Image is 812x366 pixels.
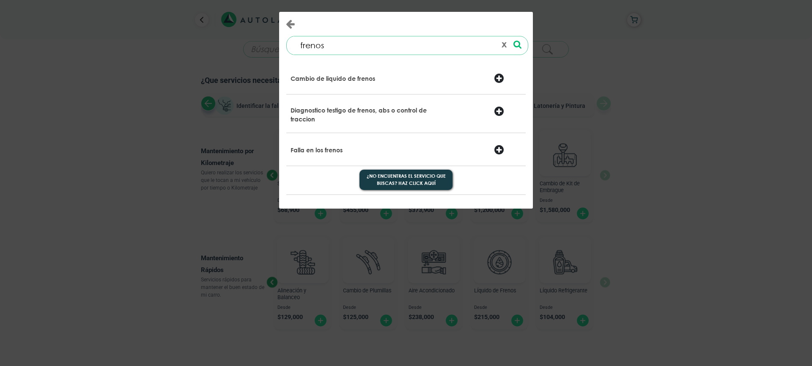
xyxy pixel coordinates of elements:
[291,146,343,154] p: Falla en los frenos
[498,38,510,52] button: x
[293,36,497,55] input: ¿Qué necesita tu vehículo?...
[291,74,375,83] p: Cambio de liquido de frenos
[291,106,440,123] p: Diagnostico testigo de frenos, abs o control de traccion
[286,19,295,29] button: Close
[359,170,453,190] button: ¿No encuentras el servicio que buscas? Haz click aquí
